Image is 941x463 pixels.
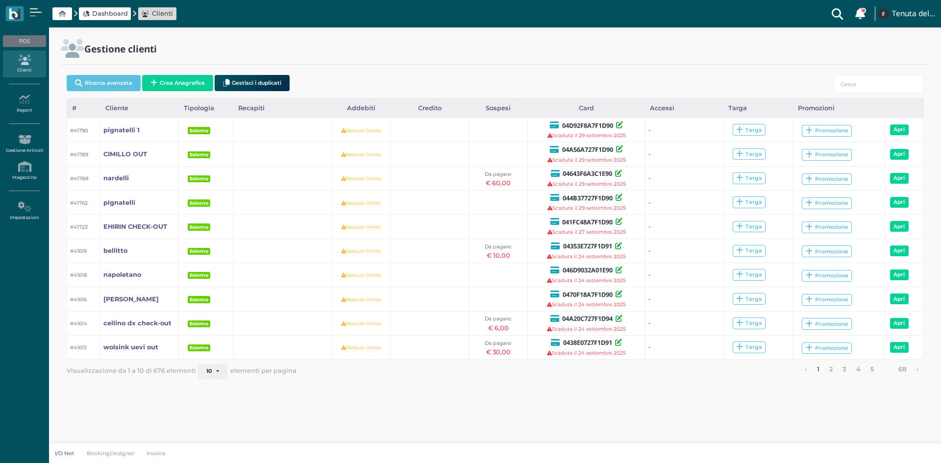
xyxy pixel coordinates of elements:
[103,342,158,352] a: wolsink uevi out
[793,99,885,118] div: Promozioni
[103,174,129,182] b: nardelli
[472,251,525,260] div: € 10,00
[84,44,157,54] h2: Gestione clienti
[806,199,848,207] div: Promozione
[70,200,88,206] small: #41762
[645,287,724,311] td: -
[472,323,525,333] div: € 6,00
[736,198,762,206] div: Targa
[547,350,626,356] small: Scaduta il 24 settembre 2025
[103,318,172,328] a: cellino dx check-out
[103,173,129,183] a: nardelli
[103,247,127,254] b: bellitto
[341,248,381,254] small: Nessun limite
[802,364,810,376] a: pagina precedente
[806,272,848,279] div: Promozione
[485,340,512,346] small: Da pagare:
[547,301,626,308] small: Scaduta il 24 settembre 2025
[103,223,167,230] b: EHIRIN CHECK-OUT
[103,198,135,207] a: pignatelli
[341,296,381,303] small: Nessun limite
[645,311,724,335] td: -
[547,181,626,187] small: Scaduta il 29 settembre 2025
[190,200,208,206] b: Esterno
[878,8,889,19] img: ...
[724,99,793,118] div: Targa
[834,75,923,93] input: Cerca
[547,253,626,260] small: Scaduta il 24 settembre 2025
[67,364,196,377] span: Visualizzazione da 1 a 10 di 676 elementi
[485,316,512,322] small: Da pagare:
[563,338,612,347] b: 0438E0727F1D91
[528,99,645,118] div: Card
[890,318,909,329] a: Apri
[103,271,141,278] b: napoletano
[469,99,528,118] div: Sospesi
[190,152,208,157] b: Esterno
[103,343,158,351] b: wolsink uevi out
[806,320,848,328] div: Promozione
[103,126,140,134] b: pignatelli 1
[892,10,935,18] h4: Tenuta del Barco
[547,277,626,284] small: Scaduta il 24 settembre 2025
[103,222,167,231] a: EHIRIN CHECK-OUT
[103,246,127,255] a: bellitto
[103,149,147,159] a: CIMILLO OUT
[9,8,20,20] img: logo
[547,205,626,211] small: Scaduta il 29 settembre 2025
[198,364,297,379] div: elementi per pagina
[190,224,208,230] b: Esterno
[563,169,612,178] b: 04643F6A3C1E90
[806,223,848,231] div: Promozione
[67,75,141,91] button: Ricerca avanzata
[645,263,724,287] td: -
[806,127,848,134] div: Promozione
[840,364,849,376] a: alla pagina 3
[876,2,935,25] a: ... Tenuta del Barco
[3,197,46,224] a: Impostazioni
[103,270,141,279] a: napoletano
[736,271,762,278] div: Targa
[890,197,909,208] a: Apri
[806,248,848,255] div: Promozione
[341,224,381,230] small: Nessun limite
[341,320,381,327] small: Nessun limite
[103,319,172,327] b: cellino dx check-out
[141,9,173,18] a: Clienti
[341,127,381,134] small: Nessun limite
[70,272,87,278] small: #41618
[645,142,724,166] td: -
[736,223,762,230] div: Targa
[890,221,909,232] a: Apri
[190,321,208,326] b: Esterno
[70,296,87,303] small: #41616
[234,99,332,118] div: Recapiti
[70,320,87,327] small: #41614
[913,364,921,376] a: pagina successiva
[70,151,88,158] small: #41789
[472,178,525,188] div: € 60,00
[82,9,128,18] a: Dashboard
[563,266,613,274] b: 046D9032A01E90
[70,248,87,254] small: #41619
[103,295,159,303] b: [PERSON_NAME]
[736,126,762,134] div: Targa
[645,215,724,239] td: -
[92,9,128,18] span: Dashboard
[103,125,140,135] a: pignatelli 1
[103,294,159,304] a: [PERSON_NAME]
[890,149,909,160] a: Apri
[190,272,208,278] b: Esterno
[826,364,836,376] a: alla pagina 2
[190,176,208,181] b: Esterno
[562,121,613,130] b: 04D92F8A7F1D90
[103,199,135,206] b: pignatelli
[3,157,46,184] a: Magazzino
[806,175,848,183] div: Promozione
[562,314,613,323] b: 04A20C727F1D94
[736,319,762,327] div: Targa
[736,174,762,182] div: Targa
[3,35,46,47] div: POS
[215,75,290,91] button: Gestisci i duplicati
[485,244,512,250] small: Da pagare:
